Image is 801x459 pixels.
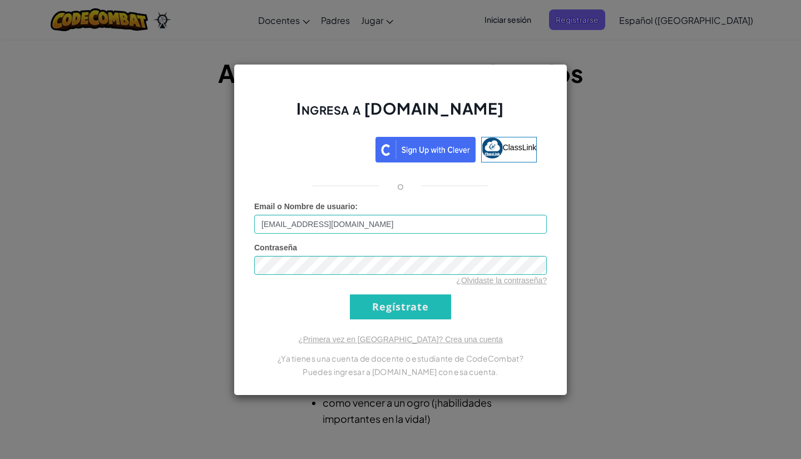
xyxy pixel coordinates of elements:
p: ¿Ya tienes una cuenta de docente o estudiante de CodeCombat? [254,352,547,365]
h2: Ingresa a [DOMAIN_NAME] [254,98,547,130]
a: ¿Olvidaste la contraseña? [456,276,547,285]
span: Contraseña [254,243,297,252]
img: clever_sso_button@2x.png [375,137,476,162]
iframe: Botón de Acceder con Google [259,136,375,160]
label: : [254,201,358,212]
span: Email o Nombre de usuario [254,202,355,211]
img: classlink-logo-small.png [482,137,503,159]
span: ClassLink [503,142,537,151]
a: ¿Primera vez en [GEOGRAPHIC_DATA]? Crea una cuenta [298,335,503,344]
p: Puedes ingresar a [DOMAIN_NAME] con esa cuenta. [254,365,547,378]
p: o [397,179,404,193]
input: Regístrate [350,294,451,319]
